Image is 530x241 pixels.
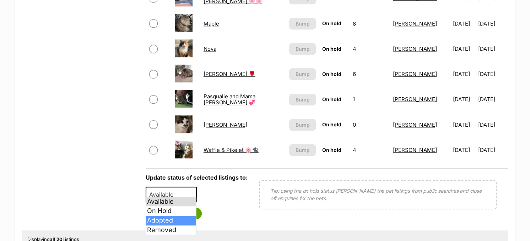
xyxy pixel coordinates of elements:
[289,68,316,80] button: Bump
[289,18,316,29] button: Bump
[322,121,341,127] span: On hold
[350,138,389,162] td: 4
[204,147,259,153] a: Waffle & Pikelet 🌸🐈‍⬛
[296,70,310,78] span: Bump
[393,121,437,128] a: [PERSON_NAME]
[350,37,389,61] td: 4
[204,45,216,52] a: Nova
[175,141,193,158] img: Waffle & Pikelet 🌸🐈‍⬛
[322,71,341,77] span: On hold
[296,121,310,128] span: Bump
[296,45,310,53] span: Bump
[450,87,477,111] td: [DATE]
[350,11,389,36] td: 8
[450,37,477,61] td: [DATE]
[350,113,389,137] td: 0
[478,138,507,162] td: [DATE]
[204,20,219,27] a: Maple
[322,20,341,26] span: On hold
[296,20,310,27] span: Bump
[393,71,437,77] a: [PERSON_NAME]
[450,113,477,137] td: [DATE]
[450,62,477,86] td: [DATE]
[478,37,507,61] td: [DATE]
[322,96,341,102] span: On hold
[393,45,437,52] a: [PERSON_NAME]
[289,119,316,131] button: Bump
[204,121,247,128] a: [PERSON_NAME]
[478,113,507,137] td: [DATE]
[289,144,316,156] button: Bump
[204,93,255,106] a: Pasqualie and Mama [PERSON_NAME] 💞
[289,43,316,55] button: Bump
[146,216,196,225] li: Adopted
[175,65,193,82] img: Olive Rose 🌹
[270,187,485,202] p: Tip: using the on hold status [PERSON_NAME] the pet listings from public searches and close off e...
[393,147,437,153] a: [PERSON_NAME]
[350,87,389,111] td: 1
[350,62,389,86] td: 6
[289,94,316,105] button: Bump
[146,187,197,202] span: Available
[478,62,507,86] td: [DATE]
[450,138,477,162] td: [DATE]
[204,71,255,77] a: [PERSON_NAME] 🌹
[146,197,196,207] li: Available
[146,174,248,181] label: Update status of selected listings to:
[296,96,310,103] span: Bump
[322,46,341,52] span: On hold
[450,11,477,36] td: [DATE]
[478,87,507,111] td: [DATE]
[146,190,180,199] span: Available
[478,11,507,36] td: [DATE]
[175,14,193,32] img: Maple
[322,147,341,153] span: On hold
[175,90,193,108] img: Pasqualie and Mama Cass 💞
[393,96,437,103] a: [PERSON_NAME]
[296,146,310,154] span: Bump
[393,20,437,27] a: [PERSON_NAME]
[146,206,196,216] li: On Hold
[146,225,196,235] li: Removed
